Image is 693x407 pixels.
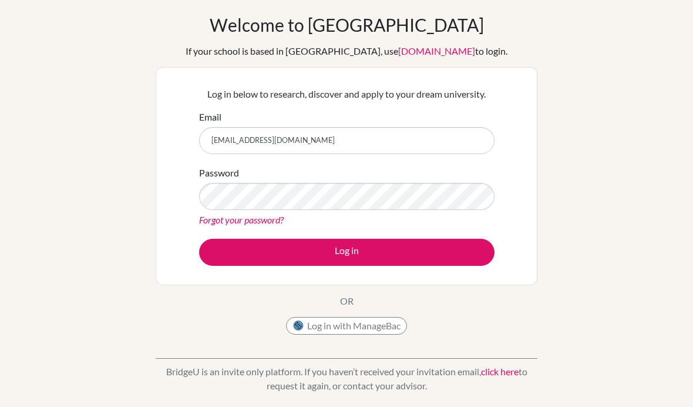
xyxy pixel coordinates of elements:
[199,214,284,225] a: Forgot your password?
[340,294,354,308] p: OR
[286,317,407,335] button: Log in with ManageBac
[210,14,484,35] h1: Welcome to [GEOGRAPHIC_DATA]
[156,365,537,393] p: BridgeU is an invite only platform. If you haven’t received your invitation email, to request it ...
[199,166,239,180] label: Password
[186,44,507,58] div: If your school is based in [GEOGRAPHIC_DATA], use to login.
[199,87,494,101] p: Log in below to research, discover and apply to your dream university.
[199,110,221,124] label: Email
[481,366,519,377] a: click here
[398,45,475,56] a: [DOMAIN_NAME]
[199,239,494,266] button: Log in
